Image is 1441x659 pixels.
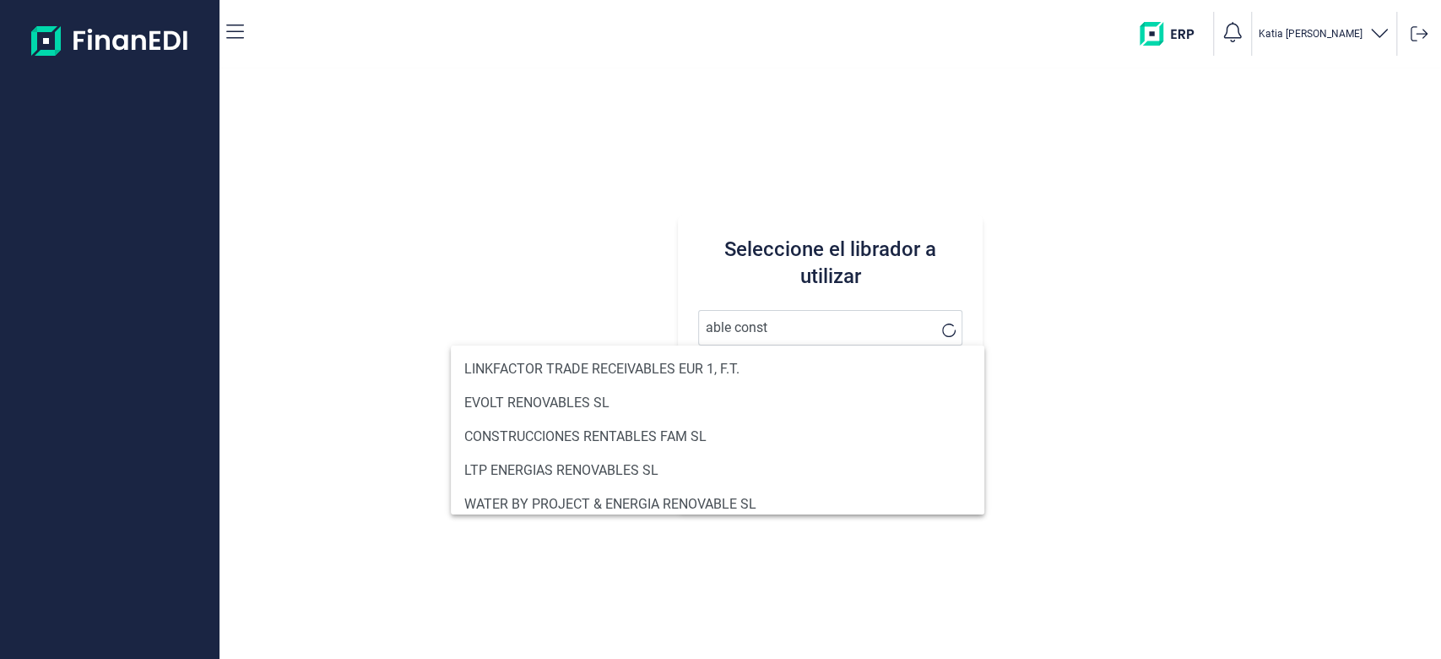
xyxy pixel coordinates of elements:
[451,386,984,420] li: EVOLT RENOVABLES SL
[1259,27,1362,41] p: Katia [PERSON_NAME]
[698,310,963,346] input: Seleccione la razón social
[698,236,963,290] h3: Seleccione el librador a utilizar
[31,14,189,68] img: Logo de aplicación
[451,487,984,521] li: WATER BY PROJECT & ENERGIA RENOVABLE SL
[1140,22,1206,46] img: erp
[451,454,984,487] li: LTP ENERGIAS RENOVABLES SL
[451,420,984,454] li: CONSTRUCCIONES RENTABLES FAM SL
[451,352,984,386] li: LINKFACTOR TRADE RECEIVABLES EUR 1, F.T.
[1259,22,1390,46] button: Katia [PERSON_NAME]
